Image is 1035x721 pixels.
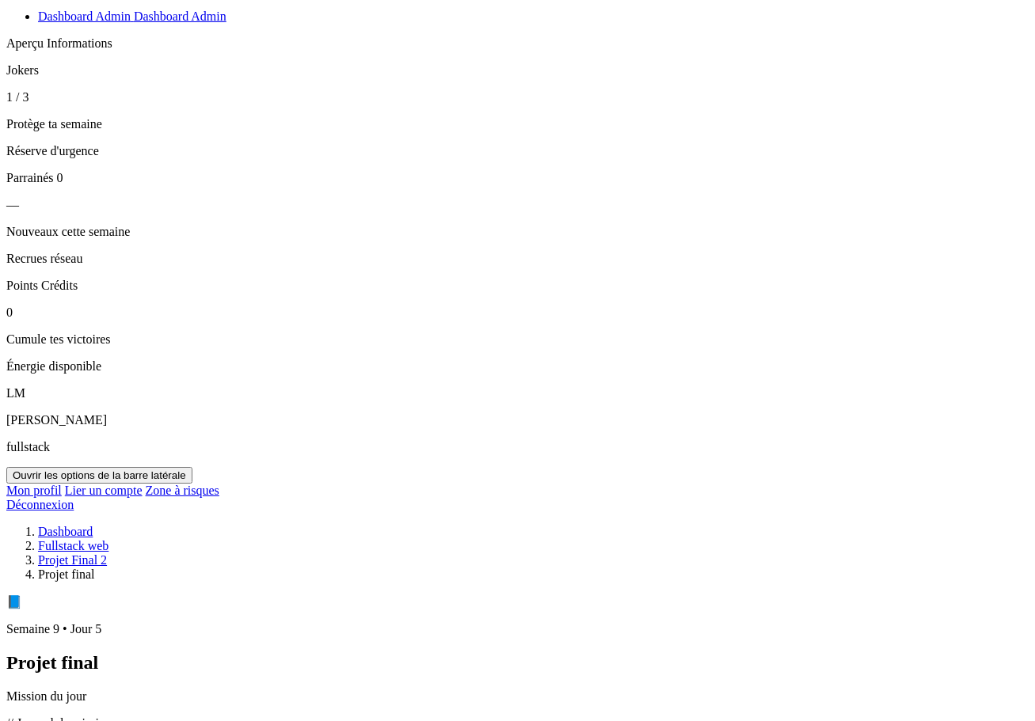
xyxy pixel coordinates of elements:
li: Projet final [38,567,1029,582]
a: Projet Final 2 [38,553,107,567]
p: Semaine 9 • Jour 5 [6,622,1029,636]
span: Dashboard Admin [134,9,226,23]
button: Ouvrir les options de la barre latérale [6,467,192,484]
p: Cumule tes victoires [6,332,1029,347]
p: Réserve d'urgence [6,144,1029,158]
section: Aperçu rapide [6,36,1029,374]
a: Zone à risques [146,484,219,497]
p: 1 / 3 [6,90,1029,104]
a: Mon profil [6,484,62,497]
p: Mission du jour [6,689,1029,704]
span: Dashboard Admin [38,9,131,23]
span: Crédits [41,279,78,292]
p: Recrues réseau [6,252,1029,266]
p: Nouveaux cette semaine [6,225,1029,239]
span: LM [6,386,25,400]
span: Informations [47,36,112,50]
span: Jokers [6,63,39,77]
a: Lier un compte [65,484,143,497]
span: Points [6,279,38,292]
span: Ouvrir les options de la barre latérale [13,469,186,481]
a: Déconnexion [6,498,74,511]
span: Aperçu [6,36,44,50]
span: Parrainés [6,171,54,184]
p: Énergie disponible [6,359,1029,374]
p: [PERSON_NAME] [6,413,1029,427]
p: — [6,198,1029,212]
a: Dashboard Admin Dashboard Admin [38,9,226,23]
p: fullstack [6,440,1029,454]
span: 📘 [6,595,22,609]
a: Fullstack web [38,539,108,552]
p: Protège ta semaine [6,117,1029,131]
h1: Projet final [6,652,1029,674]
p: 0 [6,305,1029,320]
a: Dashboard [38,525,93,538]
span: 0 [57,171,63,184]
